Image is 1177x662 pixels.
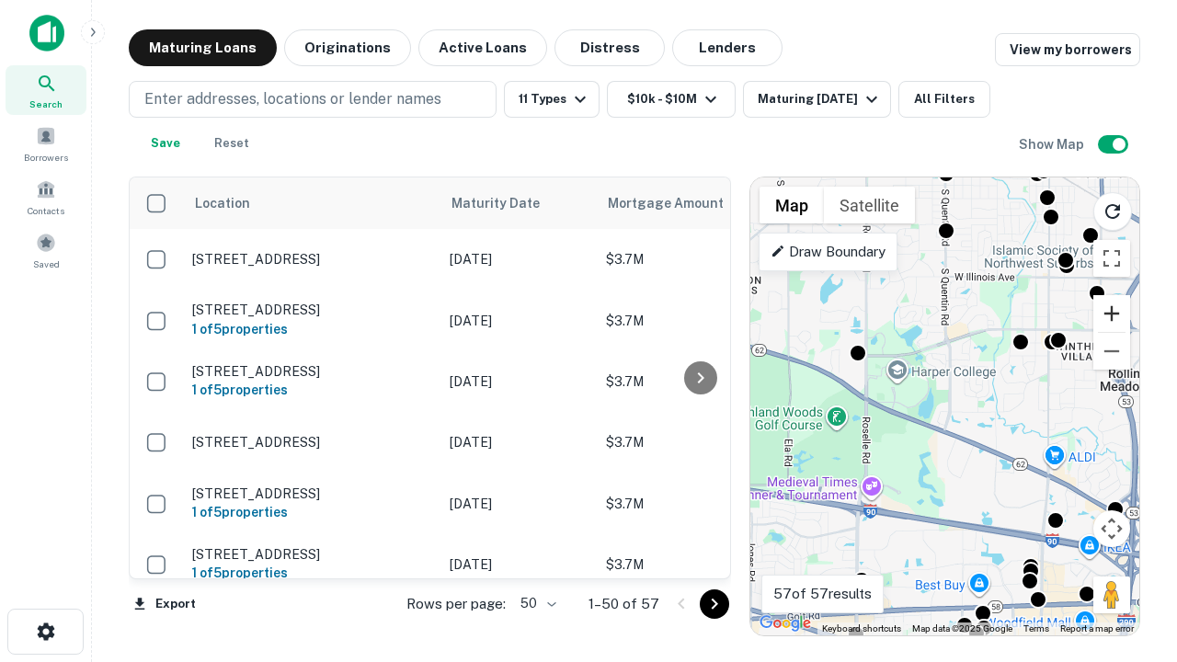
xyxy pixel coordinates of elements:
[606,249,790,269] p: $3.7M
[1060,623,1134,633] a: Report a map error
[1093,192,1132,231] button: Reload search area
[606,371,790,392] p: $3.7M
[418,29,547,66] button: Active Loans
[597,177,799,229] th: Mortgage Amount
[1093,333,1130,370] button: Zoom out
[606,494,790,514] p: $3.7M
[760,187,824,223] button: Show street map
[1093,295,1130,332] button: Zoom in
[29,97,63,111] span: Search
[192,563,431,583] h6: 1 of 5 properties
[1019,134,1087,154] h6: Show Map
[513,590,559,617] div: 50
[606,554,790,575] p: $3.7M
[450,494,588,514] p: [DATE]
[129,590,200,618] button: Export
[192,363,431,380] p: [STREET_ADDRESS]
[192,319,431,339] h6: 1 of 5 properties
[700,589,729,619] button: Go to next page
[29,15,64,51] img: capitalize-icon.png
[755,611,816,635] img: Google
[898,81,990,118] button: All Filters
[822,622,901,635] button: Keyboard shortcuts
[912,623,1012,633] span: Map data ©2025 Google
[451,192,564,214] span: Maturity Date
[1085,515,1177,603] iframe: Chat Widget
[743,81,891,118] button: Maturing [DATE]
[6,172,86,222] a: Contacts
[192,302,431,318] p: [STREET_ADDRESS]
[129,81,497,118] button: Enter addresses, locations or lender names
[588,593,659,615] p: 1–50 of 57
[758,88,883,110] div: Maturing [DATE]
[450,554,588,575] p: [DATE]
[995,33,1140,66] a: View my borrowers
[406,593,506,615] p: Rows per page:
[1093,510,1130,547] button: Map camera controls
[129,29,277,66] button: Maturing Loans
[773,583,872,605] p: 57 of 57 results
[672,29,783,66] button: Lenders
[144,88,441,110] p: Enter addresses, locations or lender names
[6,65,86,115] a: Search
[755,611,816,635] a: Open this area in Google Maps (opens a new window)
[450,432,588,452] p: [DATE]
[606,432,790,452] p: $3.7M
[6,225,86,275] a: Saved
[192,485,431,502] p: [STREET_ADDRESS]
[554,29,665,66] button: Distress
[192,380,431,400] h6: 1 of 5 properties
[202,125,261,162] button: Reset
[6,119,86,168] a: Borrowers
[504,81,600,118] button: 11 Types
[450,311,588,331] p: [DATE]
[1023,623,1049,633] a: Terms (opens in new tab)
[192,251,431,268] p: [STREET_ADDRESS]
[194,192,250,214] span: Location
[284,29,411,66] button: Originations
[192,546,431,563] p: [STREET_ADDRESS]
[440,177,597,229] th: Maturity Date
[1093,240,1130,277] button: Toggle fullscreen view
[607,81,736,118] button: $10k - $10M
[136,125,195,162] button: Save your search to get updates of matches that match your search criteria.
[28,203,64,218] span: Contacts
[824,187,915,223] button: Show satellite imagery
[33,257,60,271] span: Saved
[771,241,886,263] p: Draw Boundary
[450,249,588,269] p: [DATE]
[608,192,748,214] span: Mortgage Amount
[750,177,1139,635] div: 0 0
[192,434,431,451] p: [STREET_ADDRESS]
[24,150,68,165] span: Borrowers
[192,502,431,522] h6: 1 of 5 properties
[450,371,588,392] p: [DATE]
[183,177,440,229] th: Location
[606,311,790,331] p: $3.7M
